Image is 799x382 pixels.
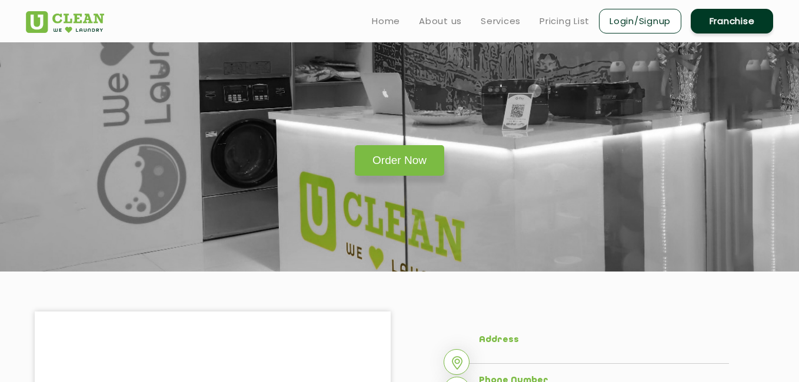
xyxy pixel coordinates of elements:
[355,145,444,176] a: Order Now
[691,9,773,33] a: Franchise
[26,11,104,33] img: UClean Laundry and Dry Cleaning
[479,335,729,346] h5: Address
[419,14,462,28] a: About us
[481,14,521,28] a: Services
[372,14,400,28] a: Home
[599,9,681,33] a: Login/Signup
[540,14,590,28] a: Pricing List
